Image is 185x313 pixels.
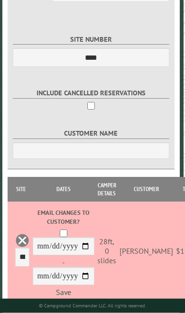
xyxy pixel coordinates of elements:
th: Customer [118,177,174,202]
label: Customer Name [13,128,169,139]
td: [PERSON_NAME] [118,202,174,301]
small: © Campground Commander LLC. All rights reserved. [39,303,146,309]
div: - [33,208,94,296]
label: Site Number [13,34,169,45]
label: Email changes to customer? [33,208,94,226]
a: Delete this reservation [15,233,29,248]
td: 28ft, 0 slides [96,202,118,301]
a: Save [56,287,71,297]
th: Dates [31,177,95,202]
label: Include Cancelled Reservations [13,88,169,99]
th: Site [11,177,31,202]
th: Camper Details [96,177,118,202]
